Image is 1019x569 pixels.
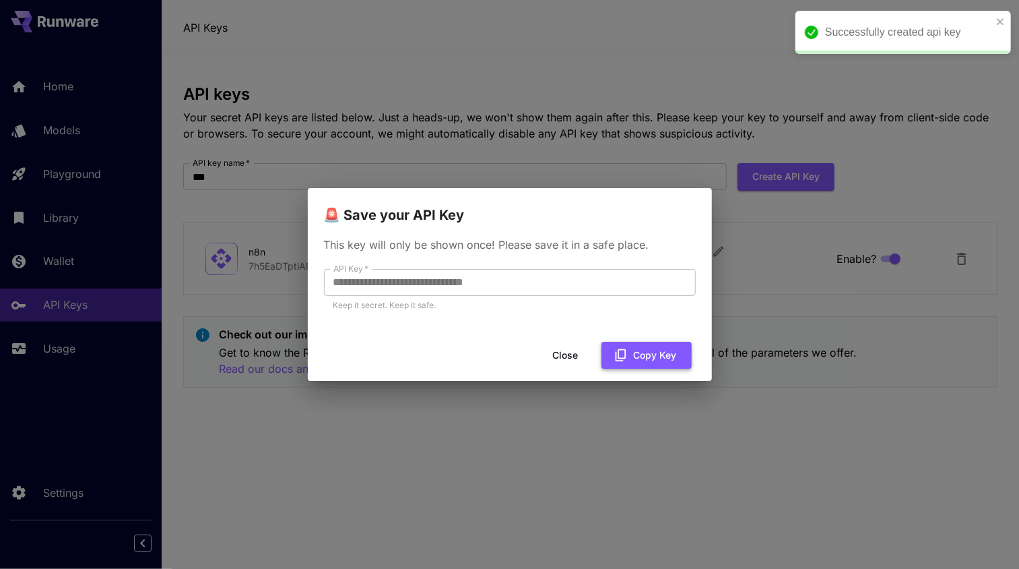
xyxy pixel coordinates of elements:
button: close [996,16,1006,27]
h2: 🚨 Save your API Key [308,188,712,226]
div: Successfully created api key [825,24,992,40]
p: Keep it secret. Keep it safe. [333,299,686,312]
button: Close [535,342,596,369]
button: Copy Key [601,342,692,369]
p: This key will only be shown once! Please save it in a safe place. [324,237,696,253]
label: API Key [333,263,368,274]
